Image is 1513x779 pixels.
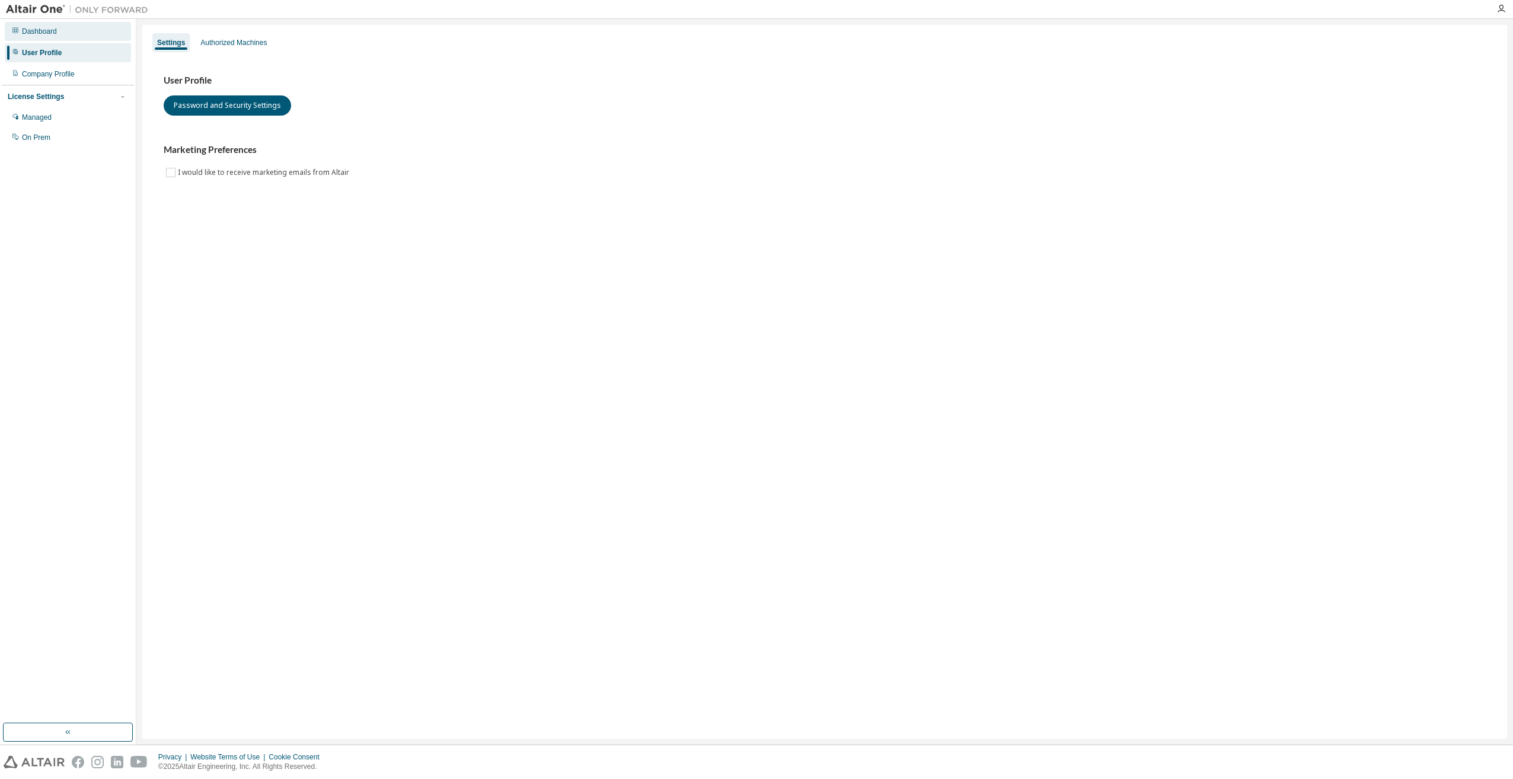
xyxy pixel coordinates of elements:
[200,38,267,47] div: Authorized Machines
[22,69,75,79] div: Company Profile
[164,144,1486,156] h3: Marketing Preferences
[178,165,352,180] label: I would like to receive marketing emails from Altair
[158,752,190,762] div: Privacy
[6,4,154,15] img: Altair One
[72,756,84,768] img: facebook.svg
[91,756,104,768] img: instagram.svg
[158,762,327,772] p: © 2025 Altair Engineering, Inc. All Rights Reserved.
[22,48,62,58] div: User Profile
[8,92,64,101] div: License Settings
[4,756,65,768] img: altair_logo.svg
[130,756,148,768] img: youtube.svg
[269,752,326,762] div: Cookie Consent
[157,38,185,47] div: Settings
[111,756,123,768] img: linkedin.svg
[190,752,269,762] div: Website Terms of Use
[22,113,52,122] div: Managed
[22,27,57,36] div: Dashboard
[22,133,50,142] div: On Prem
[164,75,1486,87] h3: User Profile
[164,95,291,116] button: Password and Security Settings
